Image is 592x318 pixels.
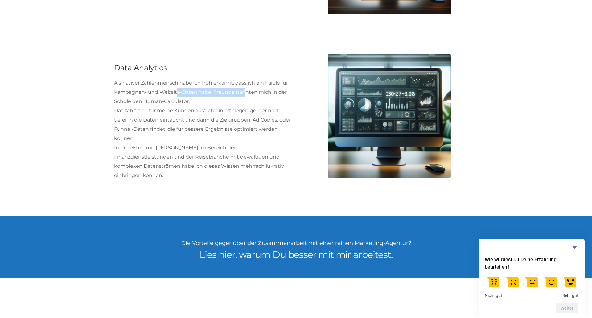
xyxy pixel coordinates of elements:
span: Sehr gut [562,293,578,299]
h4: Die Vorteile gegenüber der Zusammenarbeit mit einer reinen Marketing-Agentur? [109,239,483,247]
div: Wie würdest Du Deine Erfahrung beurteilen? Select an option from 1 to 5, with 1 being Nicht gut a... [485,244,578,313]
div: Wie würdest Du Deine Erfahrung beurteilen? Select an option from 1 to 5, with 1 being Nicht gut a... [485,273,578,299]
p: Das zahlt sich für meine Kunden aus: Ich bin oft derjenige, der noch tiefer in die Daten eintauch... [114,106,291,143]
a: Lies hier, warum Du besser mit mir arbeitest. [199,249,393,260]
img: Data Analytics 1 [328,54,451,178]
h2: Wie würdest Du Deine Erfahrung beurteilen? Select an option from 1 to 5, with 1 being Nicht gut a... [485,256,578,271]
button: Umfrage ausblenden [571,244,578,251]
h3: Data Analytics [114,60,291,75]
p: In Projekten mit [PERSON_NAME] im Bereich der Finanzdienstleistungen und der Reisebranche mit gew... [114,143,291,180]
button: Nächste Frage [556,303,578,313]
span: Nicht gut [485,293,502,299]
p: Als nativer Zahlenmensch habe ich früh erkannt, dass ich ein Faible für Kampagnen- und Website-Da... [114,78,291,106]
